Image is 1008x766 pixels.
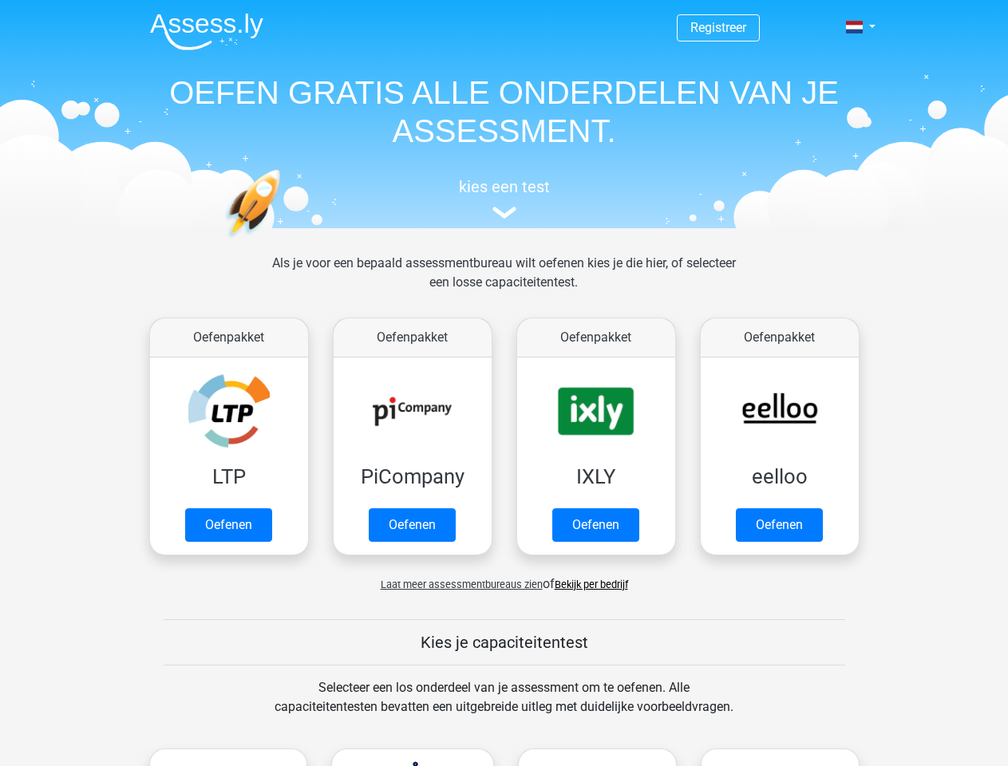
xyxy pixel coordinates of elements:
[137,73,872,150] h1: OEFEN GRATIS ALLE ONDERDELEN VAN JE ASSESSMENT.
[555,578,628,590] a: Bekijk per bedrijf
[381,578,543,590] span: Laat meer assessmentbureaus zien
[137,562,872,594] div: of
[552,508,639,542] a: Oefenen
[150,13,263,50] img: Assessly
[185,508,272,542] a: Oefenen
[137,177,872,219] a: kies een test
[225,169,342,314] img: oefenen
[690,20,746,35] a: Registreer
[259,678,749,736] div: Selecteer een los onderdeel van je assessment om te oefenen. Alle capaciteitentesten bevatten een...
[137,177,872,196] h5: kies een test
[164,633,845,652] h5: Kies je capaciteitentest
[369,508,456,542] a: Oefenen
[259,254,749,311] div: Als je voor een bepaald assessmentbureau wilt oefenen kies je die hier, of selecteer een losse ca...
[492,207,516,219] img: assessment
[736,508,823,542] a: Oefenen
